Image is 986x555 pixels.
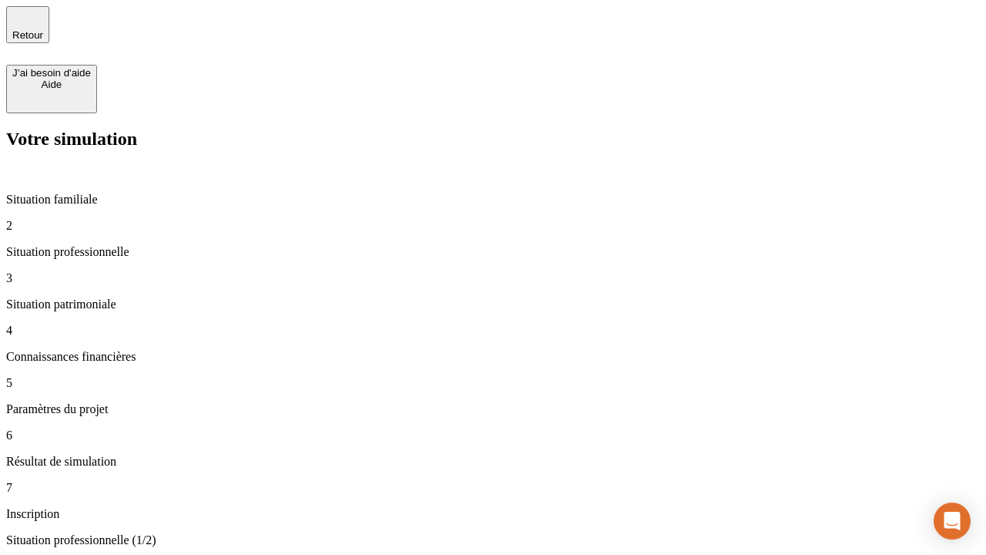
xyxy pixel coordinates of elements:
div: Open Intercom Messenger [934,503,971,540]
p: 3 [6,271,980,285]
p: Situation patrimoniale [6,298,980,311]
p: Situation professionnelle (1/2) [6,533,980,547]
p: Inscription [6,507,980,521]
span: Retour [12,29,43,41]
p: 7 [6,481,980,495]
p: Connaissances financières [6,350,980,364]
p: 5 [6,376,980,390]
p: 4 [6,324,980,338]
p: Résultat de simulation [6,455,980,469]
p: Situation familiale [6,193,980,207]
p: Situation professionnelle [6,245,980,259]
div: J’ai besoin d'aide [12,67,91,79]
button: J’ai besoin d'aideAide [6,65,97,113]
div: Aide [12,79,91,90]
h2: Votre simulation [6,129,980,150]
p: 2 [6,219,980,233]
p: Paramètres du projet [6,402,980,416]
button: Retour [6,6,49,43]
p: 6 [6,429,980,442]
